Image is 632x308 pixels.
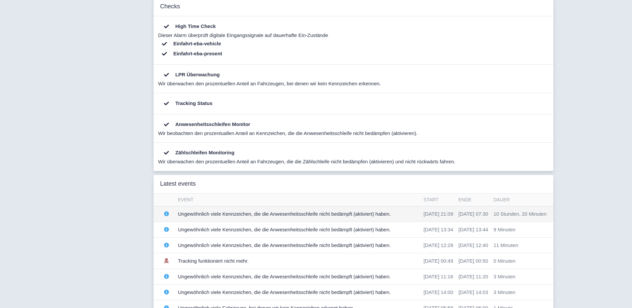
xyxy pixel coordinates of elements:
[458,289,488,295] span: [DATE] 14:03
[160,121,251,127] a: Anwesenheitsschleifen Monitor
[175,269,421,284] td: Ungewöhnlich viele Kennzeichen, die die Anwesenheitsschleife nicht bedämpft (aktiviert) haben.
[423,227,453,232] span: [DATE] 13:34
[458,242,488,248] span: [DATE] 12:40
[175,253,421,269] td: Tracking funktioniert nicht mehr.
[175,100,213,106] b: Tracking Status
[458,211,488,217] span: [DATE] 07:30
[423,211,453,217] span: [DATE] 21:09
[158,158,545,166] div: Wir überwachen den prozentuellen Anteil an Fahrzeugen, die die Zählschleife nicht bedämpfen (akti...
[175,194,421,206] th: Event
[458,274,488,279] span: [DATE] 11:20
[160,23,216,29] a: High Time Check
[158,39,221,49] a: Einfahrt-eba-vehicle
[175,206,421,222] td: Ungewöhnlich viele Kennzeichen, die die Anwesenheitsschleife nicht bedämpft (aktiviert) haben.
[173,51,222,56] b: Einfahrt-eba-present
[173,41,221,46] b: Einfahrt-eba-vehicle
[175,23,216,29] b: High Time Check
[160,150,235,155] a: Zählschleifen Monitoring
[423,242,453,248] span: [DATE] 12:28
[458,258,488,264] span: [DATE] 00:50
[491,237,553,253] td: 11 Minuten
[158,80,545,88] div: Wir überwachen den prozentuellen Anteil an Fahrzeugen, bei denen wir kein Kennzeichen erkennen.
[175,222,421,237] td: Ungewöhnlich viele Kennzeichen, die die Anwesenheitsschleife nicht bedämpft (aktiviert) haben.
[160,3,180,10] h3: Checks
[158,49,222,59] a: Einfahrt-eba-present
[491,284,553,300] td: 3 Minuten
[458,227,488,232] span: [DATE] 13:44
[491,269,553,284] td: 3 Minuten
[491,222,553,237] td: 9 Minuten
[175,72,220,77] b: LPR Überwachung
[491,253,553,269] td: 0 Minuten
[491,194,553,206] th: Dauer
[423,258,453,264] span: [DATE] 00:49
[175,150,235,155] b: Zählschleifen Monitoring
[160,180,196,188] h3: Latest events
[491,206,553,222] td: 10 Stunden, 20 Minuten
[160,100,213,106] a: Tracking Status
[423,289,453,295] span: [DATE] 14:00
[421,194,456,206] th: Start
[175,237,421,253] td: Ungewöhnlich viele Kennzeichen, die die Anwesenheitsschleife nicht bedämpft (aktiviert) haben.
[160,72,220,77] a: LPR Überwachung
[158,32,545,39] div: Dieser Alarm überprüft digitale Eingangssignale auf dauerhafte Ein-Zustände
[158,130,545,137] div: Wir beobachten den prozentuallen Anteil an Kennzeichen, die die Anwesenheitsschleife nicht bedämp...
[175,121,250,127] b: Anwesenheitsschleifen Monitor
[423,274,453,279] span: [DATE] 11:16
[456,194,491,206] th: Ende
[175,284,421,300] td: Ungewöhnlich viele Kennzeichen, die die Anwesenheitsschleife nicht bedämpft (aktiviert) haben.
